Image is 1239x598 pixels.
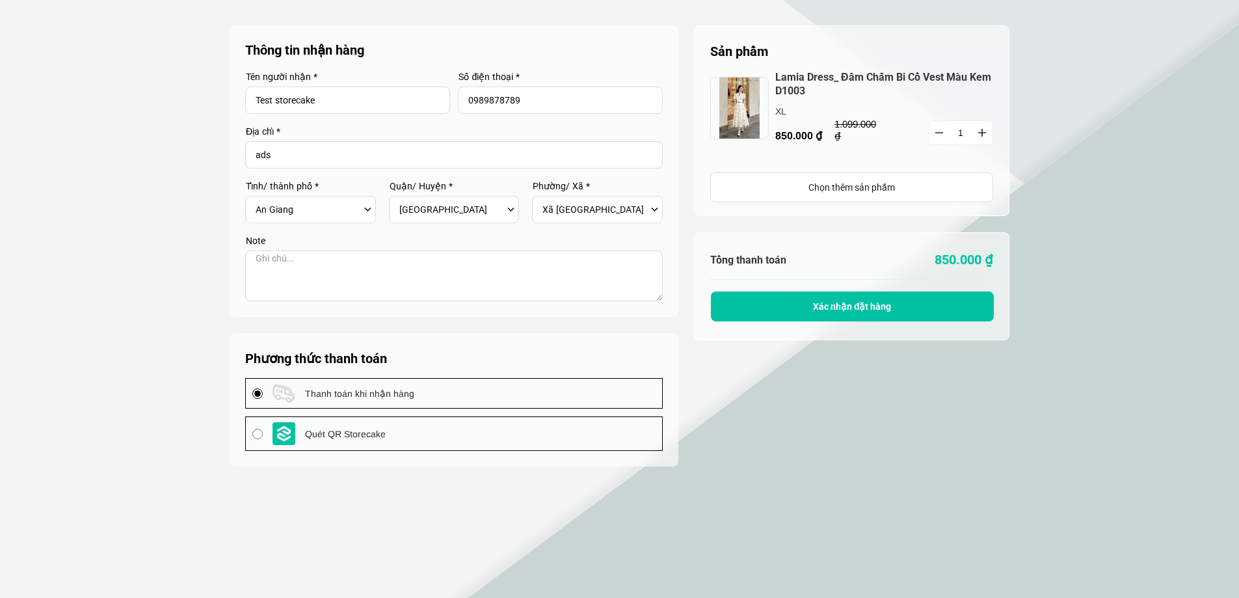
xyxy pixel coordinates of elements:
[458,87,663,114] input: Input Nhập số điện thoại...
[711,292,994,321] button: Xác nhận đặt hàng
[542,198,647,221] select: Select commune
[245,182,376,191] label: Tỉnh/ thành phố *
[834,118,881,142] p: 1.099.000 ₫
[273,422,295,445] img: payment logo
[775,128,905,144] p: 850.000 ₫
[245,41,663,59] p: Thông tin nhận hàng
[929,121,993,144] input: Quantity input
[710,254,852,266] h6: Tổng thanh toán
[305,427,386,441] span: Quét QR Storecake
[852,250,994,270] p: 850.000 ₫
[711,180,993,195] div: Chọn thêm sản phẩm
[256,198,360,221] select: Select province
[532,182,663,191] label: Phường/ Xã *
[252,429,263,439] input: payment logo Quét QR Storecake
[813,301,892,312] span: Xác nhận đặt hàng
[775,104,905,118] p: XL
[775,71,993,98] a: Lamia Dress_ Đầm Chấm Bi Cổ Vest Màu Kem D1003
[305,387,414,401] span: Thanh toán khi nhận hàng
[389,182,520,191] label: Quận/ Huyện *
[710,172,993,202] a: Chọn thêm sản phẩm
[710,42,993,61] h5: Sản phẩm
[710,77,769,139] img: jpeg.jpeg
[245,236,663,245] label: Note
[458,72,663,81] label: Số điện thoại *
[245,87,450,114] input: Input Nhập tên người nhận...
[245,349,663,368] h5: Phương thức thanh toán
[273,384,295,403] img: payment logo
[245,72,450,81] label: Tên người nhận *
[245,141,663,169] input: Input address with auto completion
[252,388,263,399] input: payment logo Thanh toán khi nhận hàng
[245,127,663,136] label: Địa chỉ *
[399,198,504,221] select: Select district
